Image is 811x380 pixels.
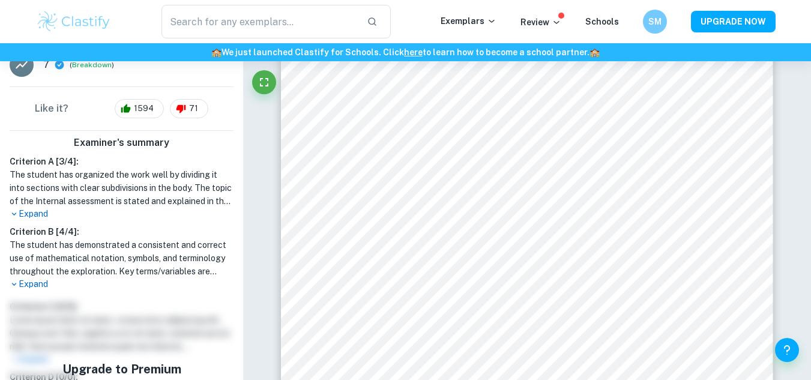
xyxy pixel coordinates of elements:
[585,17,619,26] a: Schools
[10,278,234,291] p: Expand
[127,103,160,115] span: 1594
[252,70,276,94] button: Fullscreen
[643,10,667,34] button: SM
[10,208,234,220] p: Expand
[211,47,222,57] span: 🏫
[10,168,234,208] h1: The student has organized the work well by dividing it into sections with clear subdivisions in t...
[10,238,234,278] h1: The student has demonstrated a consistent and correct use of mathematical notation, symbols, and ...
[589,47,600,57] span: 🏫
[441,14,496,28] p: Exemplars
[170,99,208,118] div: 71
[38,360,205,378] h5: Upgrade to Premium
[36,10,112,34] img: Clastify logo
[70,59,114,71] span: ( )
[115,99,164,118] div: 1594
[182,103,205,115] span: 71
[43,58,49,72] p: 7
[72,59,112,70] button: Breakdown
[648,15,662,28] h6: SM
[691,11,776,32] button: UPGRADE NOW
[404,47,423,57] a: here
[10,225,234,238] h6: Criterion B [ 4 / 4 ]:
[775,338,799,362] button: Help and Feedback
[35,101,68,116] h6: Like it?
[10,155,234,168] h6: Criterion A [ 3 / 4 ]:
[520,16,561,29] p: Review
[2,46,809,59] h6: We just launched Clastify for Schools. Click to learn how to become a school partner.
[5,136,238,150] h6: Examiner's summary
[161,5,358,38] input: Search for any exemplars...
